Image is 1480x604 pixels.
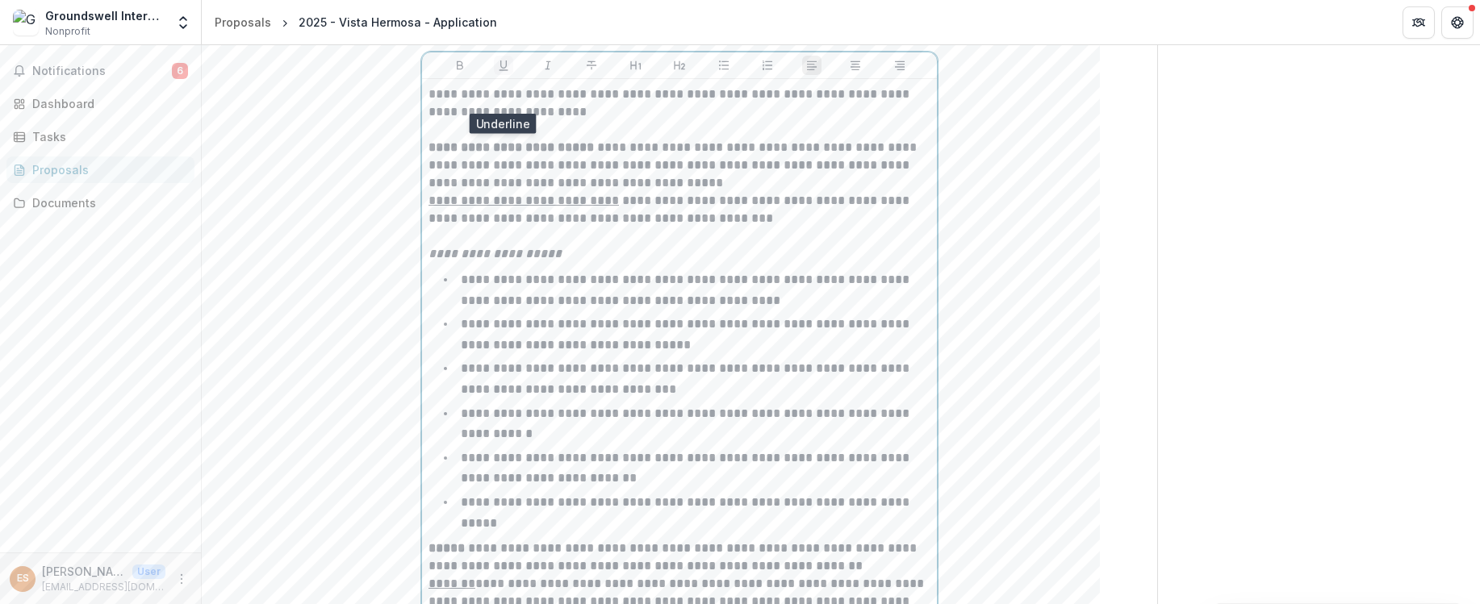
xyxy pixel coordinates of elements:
a: Dashboard [6,90,194,117]
a: Documents [6,190,194,216]
button: Ordered List [758,56,777,75]
span: 6 [172,63,188,79]
button: Strike [582,56,601,75]
span: Notifications [32,65,172,78]
button: Italicize [538,56,558,75]
button: Bullet List [714,56,734,75]
button: Open entity switcher [172,6,194,39]
button: Notifications6 [6,58,194,84]
button: Partners [1403,6,1435,39]
div: Proposals [32,161,182,178]
div: Proposals [215,14,271,31]
img: Groundswell International, Inc. [13,10,39,35]
div: Groundswell International, Inc. [45,7,165,24]
button: Heading 2 [670,56,689,75]
span: Nonprofit [45,24,90,39]
button: Underline [494,56,513,75]
button: More [172,569,191,589]
button: Align Center [846,56,865,75]
a: Proposals [208,10,278,34]
div: Documents [32,194,182,211]
button: Align Right [890,56,909,75]
button: Bold [450,56,470,75]
a: Proposals [6,156,194,183]
button: Get Help [1441,6,1474,39]
p: [EMAIL_ADDRESS][DOMAIN_NAME] [42,580,165,594]
div: Dashboard [32,95,182,112]
button: Heading 1 [626,56,646,75]
p: User [132,564,165,579]
button: Align Left [802,56,822,75]
div: Ethan Scully [17,573,29,584]
p: [PERSON_NAME] [42,563,126,580]
div: 2025 - Vista Hermosa - Application [299,14,497,31]
nav: breadcrumb [208,10,504,34]
a: Tasks [6,123,194,150]
div: Tasks [32,128,182,145]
